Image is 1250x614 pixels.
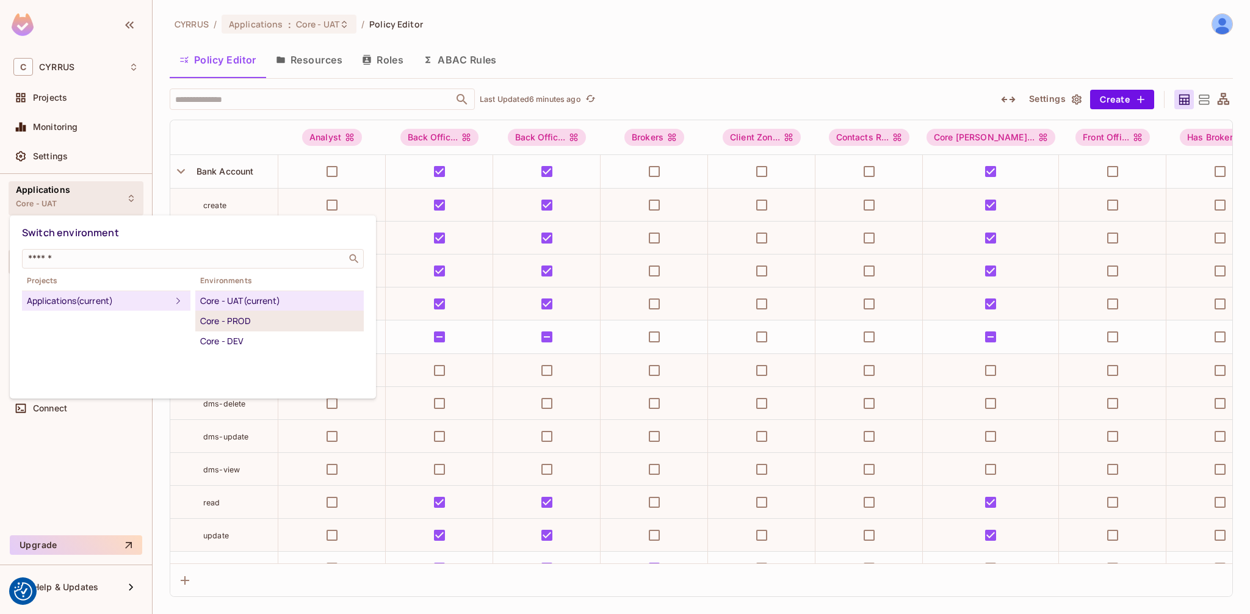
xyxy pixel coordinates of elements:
span: Environments [195,276,364,286]
button: Consent Preferences [14,582,32,601]
span: Projects [22,276,190,286]
div: Core - DEV [200,334,359,349]
div: Core - PROD [200,314,359,328]
div: Core - UAT (current) [200,294,359,308]
img: Revisit consent button [14,582,32,601]
div: Applications (current) [27,294,171,308]
span: Switch environment [22,226,119,239]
